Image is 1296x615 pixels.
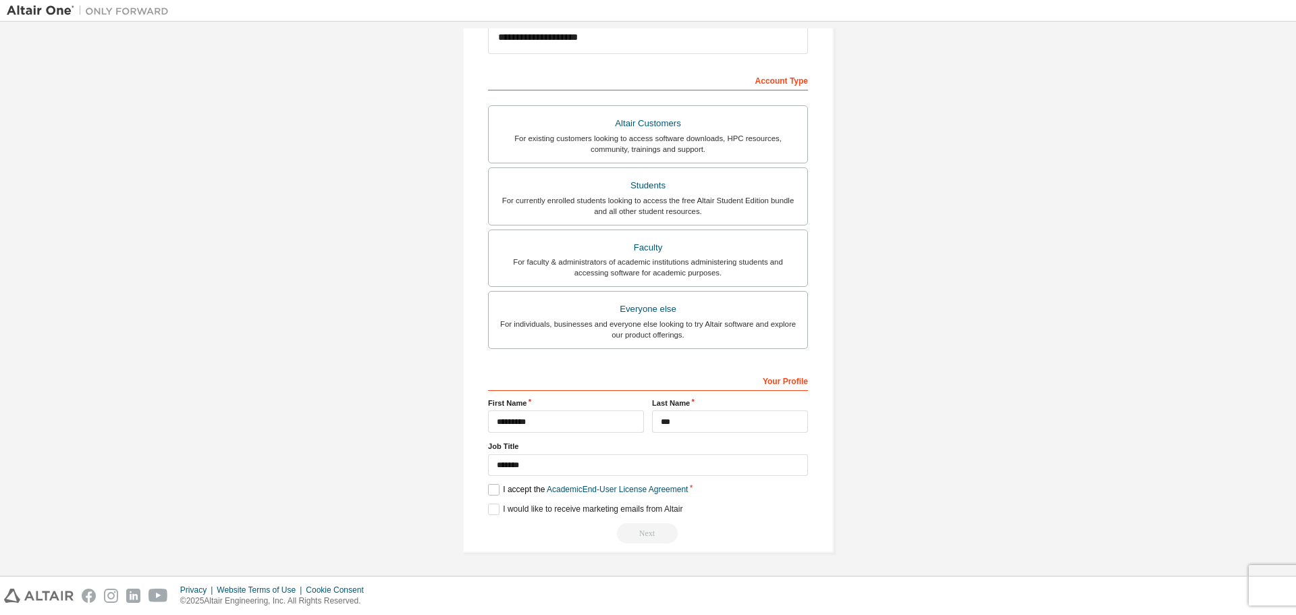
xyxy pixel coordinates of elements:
[488,441,808,452] label: Job Title
[126,589,140,603] img: linkedin.svg
[497,319,799,340] div: For individuals, businesses and everyone else looking to try Altair software and explore our prod...
[488,523,808,543] div: Read and acccept EULA to continue
[82,589,96,603] img: facebook.svg
[488,484,688,496] label: I accept the
[7,4,175,18] img: Altair One
[497,133,799,155] div: For existing customers looking to access software downloads, HPC resources, community, trainings ...
[497,176,799,195] div: Students
[497,300,799,319] div: Everyone else
[652,398,808,408] label: Last Name
[104,589,118,603] img: instagram.svg
[547,485,688,494] a: Academic End-User License Agreement
[488,504,682,515] label: I would like to receive marketing emails from Altair
[497,257,799,278] div: For faculty & administrators of academic institutions administering students and accessing softwa...
[497,195,799,217] div: For currently enrolled students looking to access the free Altair Student Edition bundle and all ...
[306,585,371,595] div: Cookie Consent
[180,595,372,607] p: © 2025 Altair Engineering, Inc. All Rights Reserved.
[148,589,168,603] img: youtube.svg
[488,69,808,90] div: Account Type
[497,114,799,133] div: Altair Customers
[4,589,74,603] img: altair_logo.svg
[497,238,799,257] div: Faculty
[217,585,306,595] div: Website Terms of Use
[488,369,808,391] div: Your Profile
[488,398,644,408] label: First Name
[180,585,217,595] div: Privacy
